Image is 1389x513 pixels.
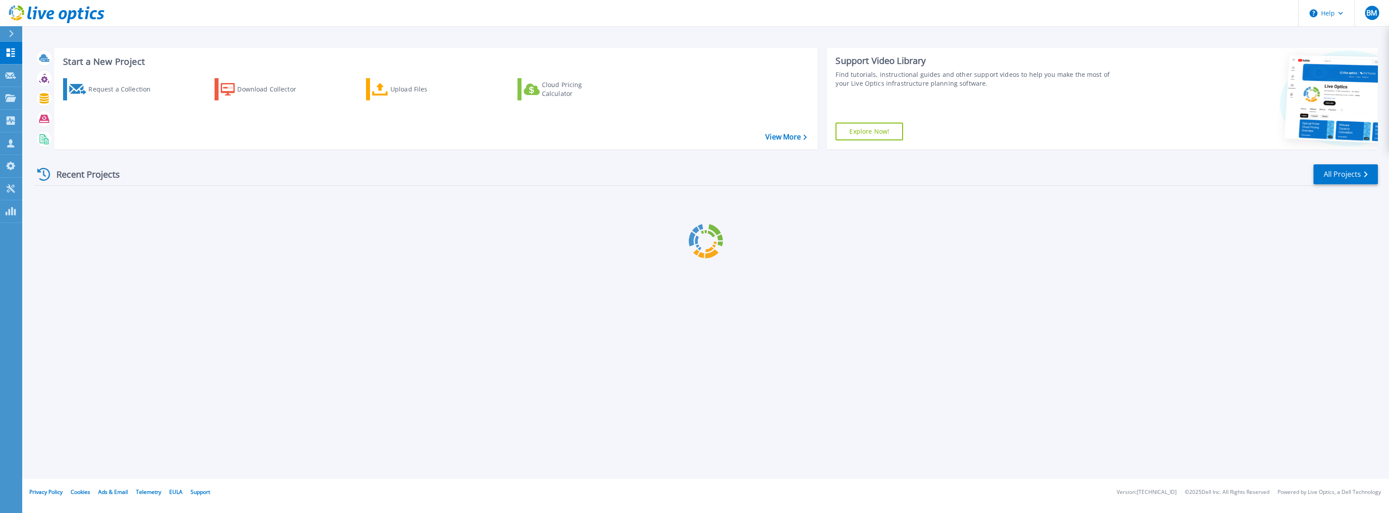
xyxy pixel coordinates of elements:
[191,488,210,496] a: Support
[1117,489,1177,495] li: Version: [TECHNICAL_ID]
[1313,164,1378,184] a: All Projects
[542,80,613,98] div: Cloud Pricing Calculator
[98,488,128,496] a: Ads & Email
[215,78,314,100] a: Download Collector
[1278,489,1381,495] li: Powered by Live Optics, a Dell Technology
[765,133,807,141] a: View More
[1366,9,1377,16] span: BM
[88,80,159,98] div: Request a Collection
[517,78,617,100] a: Cloud Pricing Calculator
[63,57,807,67] h3: Start a New Project
[34,163,132,185] div: Recent Projects
[836,70,1122,88] div: Find tutorials, instructional guides and other support videos to help you make the most of your L...
[29,488,63,496] a: Privacy Policy
[169,488,183,496] a: EULA
[366,78,465,100] a: Upload Files
[237,80,308,98] div: Download Collector
[136,488,161,496] a: Telemetry
[836,123,903,140] a: Explore Now!
[1185,489,1270,495] li: © 2025 Dell Inc. All Rights Reserved
[390,80,462,98] div: Upload Files
[71,488,90,496] a: Cookies
[836,55,1122,67] div: Support Video Library
[63,78,162,100] a: Request a Collection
